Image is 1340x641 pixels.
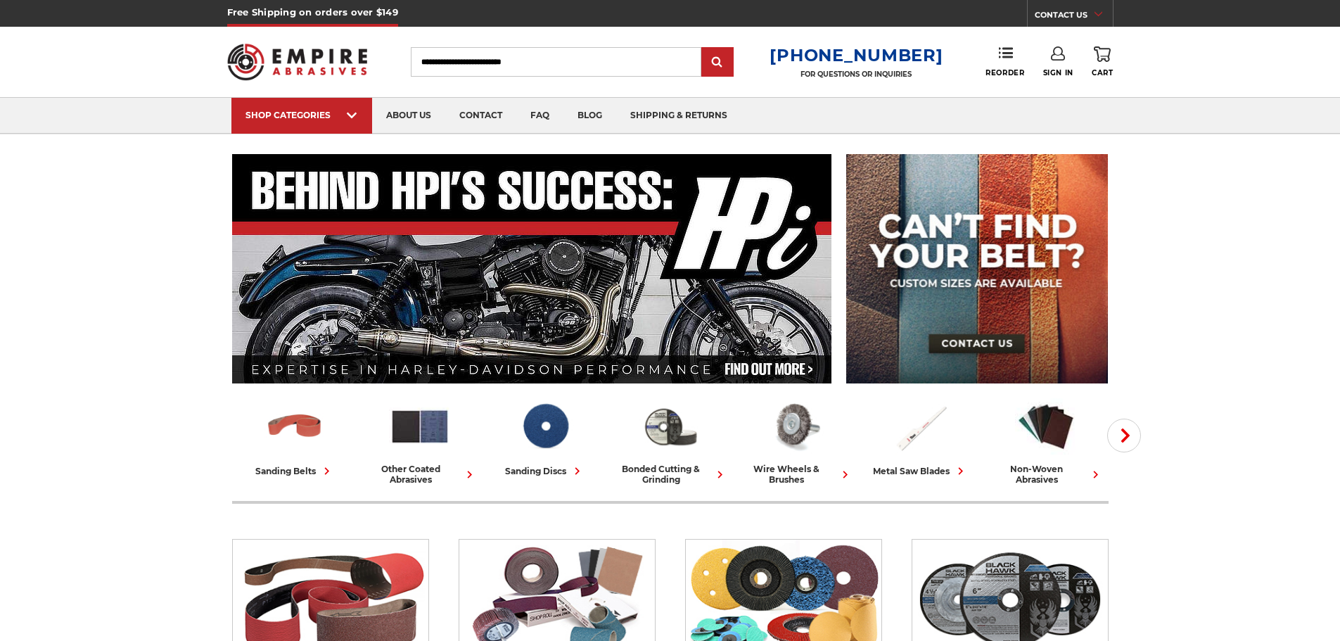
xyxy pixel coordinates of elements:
a: Reorder [985,46,1024,77]
a: sanding discs [488,396,602,478]
div: sanding belts [255,464,334,478]
div: other coated abrasives [363,464,477,485]
a: metal saw blades [864,396,978,478]
a: blog [563,98,616,134]
a: shipping & returns [616,98,741,134]
div: metal saw blades [873,464,968,478]
img: Wire Wheels & Brushes [765,396,827,457]
a: [PHONE_NUMBER] [770,45,943,65]
button: Next [1107,419,1141,452]
a: faq [516,98,563,134]
div: sanding discs [505,464,585,478]
a: about us [372,98,445,134]
img: promo banner for custom belts. [846,154,1108,383]
div: non-woven abrasives [989,464,1103,485]
span: Sign In [1043,68,1073,77]
img: Other Coated Abrasives [389,396,451,457]
div: wire wheels & brushes [739,464,853,485]
p: FOR QUESTIONS OR INQUIRIES [770,70,943,79]
a: other coated abrasives [363,396,477,485]
img: Empire Abrasives [227,34,368,89]
span: Reorder [985,68,1024,77]
a: bonded cutting & grinding [613,396,727,485]
a: Cart [1092,46,1113,77]
a: CONTACT US [1035,7,1113,27]
a: wire wheels & brushes [739,396,853,485]
input: Submit [703,49,732,77]
div: bonded cutting & grinding [613,464,727,485]
img: Banner for an interview featuring Horsepower Inc who makes Harley performance upgrades featured o... [232,154,832,383]
a: sanding belts [238,396,352,478]
a: contact [445,98,516,134]
img: Bonded Cutting & Grinding [639,396,701,457]
a: non-woven abrasives [989,396,1103,485]
img: Sanding Belts [264,396,326,457]
span: Cart [1092,68,1113,77]
div: SHOP CATEGORIES [245,110,358,120]
img: Metal Saw Blades [890,396,952,457]
img: Non-woven Abrasives [1015,396,1077,457]
img: Sanding Discs [514,396,576,457]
